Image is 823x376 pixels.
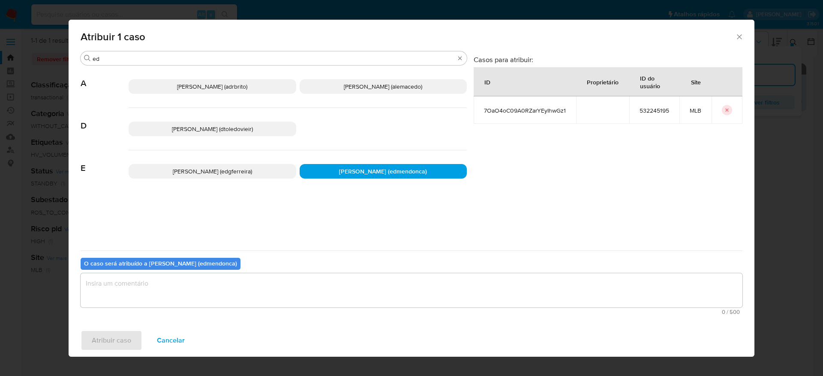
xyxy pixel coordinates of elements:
div: [PERSON_NAME] (edmendonca) [300,164,467,179]
span: [PERSON_NAME] (dtoledovieir) [172,125,253,133]
div: [PERSON_NAME] (adrbrito) [129,79,296,94]
span: A [81,66,129,89]
button: Borrar [457,55,463,62]
span: D [81,108,129,131]
button: Fechar a janela [735,33,743,40]
div: [PERSON_NAME] (alemacedo) [300,79,467,94]
span: [PERSON_NAME] (edmendonca) [339,167,427,176]
div: Proprietário [577,72,629,92]
span: 7OaO4oC09A0RZarYEyIhwGz1 [484,107,566,114]
span: E [81,150,129,173]
span: [PERSON_NAME] (alemacedo) [344,82,422,91]
button: Cancelar [146,330,196,351]
div: [PERSON_NAME] (edgferreira) [129,164,296,179]
h3: Casos para atribuir: [474,55,742,64]
span: 532245195 [640,107,669,114]
span: [PERSON_NAME] (adrbrito) [177,82,247,91]
span: [PERSON_NAME] (edgferreira) [173,167,252,176]
span: Cancelar [157,331,185,350]
button: icon-button [722,105,732,115]
div: ID [474,72,501,92]
span: Atribuir 1 caso [81,32,735,42]
div: assign-modal [69,20,754,357]
input: Analista de pesquisa [93,55,455,63]
span: MLB [690,107,701,114]
b: O caso será atribuído a [PERSON_NAME] (edmendonca) [84,259,237,268]
div: Site [681,72,711,92]
button: Buscar [84,55,91,62]
div: [PERSON_NAME] (dtoledovieir) [129,122,296,136]
div: ID do usuário [630,68,679,96]
span: Máximo 500 caracteres [83,309,740,315]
